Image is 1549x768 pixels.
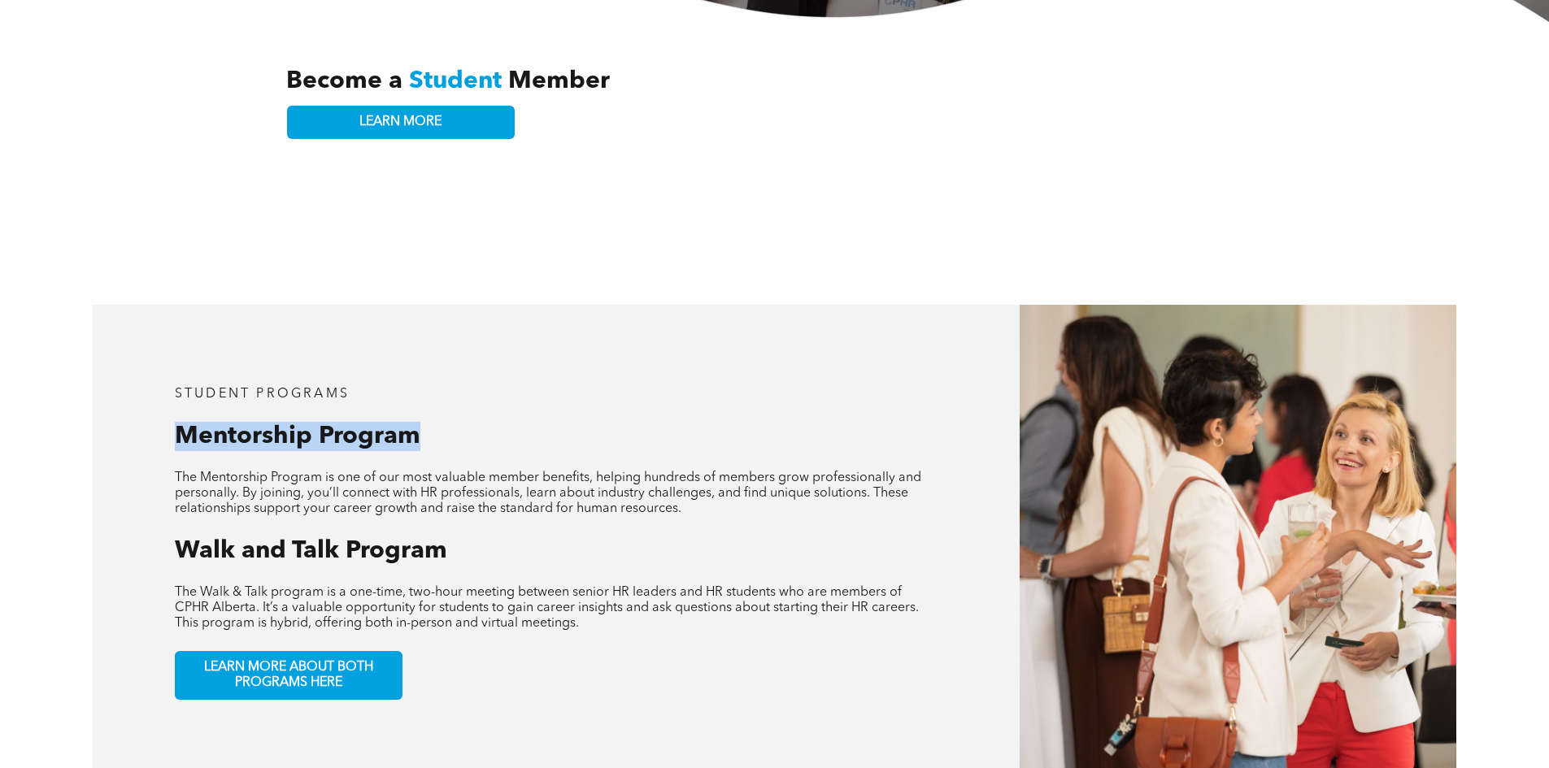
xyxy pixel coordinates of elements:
[175,651,402,700] a: LEARN MORE ABOUT BOTH PROGRAMS HERE
[175,471,921,515] span: The Mentorship Program is one of our most valuable member benefits, helping hundreds of members g...
[508,69,610,93] span: Member
[286,69,402,93] span: Become a
[175,539,447,563] span: Walk and Talk Program
[175,388,350,401] span: student programs
[409,69,502,93] span: Student
[287,106,515,139] a: LEARN MORE
[175,586,919,630] span: The Walk & Talk program is a one-time, two-hour meeting between senior HR leaders and HR students...
[175,422,938,451] h3: Mentorship Program
[181,660,396,691] span: LEARN MORE ABOUT BOTH PROGRAMS HERE
[359,115,442,130] span: LEARN MORE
